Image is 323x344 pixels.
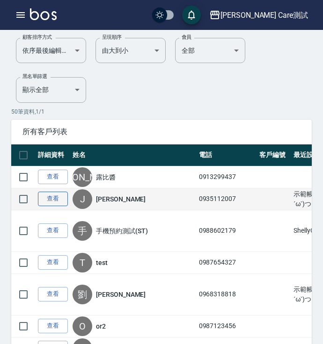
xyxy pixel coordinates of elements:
td: 0987123456 [197,315,257,337]
th: 詳細資料 [36,144,70,166]
div: J [73,189,92,209]
a: 查看 [38,255,68,270]
img: Logo [30,8,57,20]
a: 查看 [38,319,68,333]
button: save [182,6,201,24]
a: 查看 [38,170,68,184]
td: 0935112007 [197,188,257,210]
div: [PERSON_NAME] Care測試 [220,9,308,21]
div: 由大到小 [95,38,166,63]
th: 姓名 [70,144,197,166]
a: 查看 [38,287,68,301]
th: 電話 [197,144,257,166]
a: test [96,258,108,267]
a: 查看 [38,192,68,206]
a: [PERSON_NAME] [96,194,146,204]
a: 手機預約測試(ST) [96,226,148,236]
div: [PERSON_NAME] [73,167,92,187]
div: 手 [73,221,92,241]
a: 露比醬 [96,172,116,182]
div: 劉 [73,285,92,304]
span: 所有客戶列表 [22,127,301,136]
td: 0968318818 [197,273,257,315]
div: 全部 [175,38,245,63]
label: 顧客排序方式 [22,34,52,41]
label: 黑名單篩選 [22,73,47,80]
td: 0987654327 [197,251,257,273]
a: or2 [96,322,106,331]
a: 查看 [38,223,68,238]
th: 客戶編號 [257,144,292,166]
div: O [73,316,92,336]
div: 依序最後編輯時間 [16,38,86,63]
p: 50 筆資料, 1 / 1 [11,107,312,116]
button: [PERSON_NAME] Care測試 [206,6,312,25]
label: 呈現順序 [102,34,122,41]
td: 0988602179 [197,210,257,251]
div: 顯示全部 [16,77,86,102]
div: T [73,253,92,272]
a: [PERSON_NAME] [96,290,146,299]
label: 會員 [182,34,191,41]
td: 0913299437 [197,166,257,188]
